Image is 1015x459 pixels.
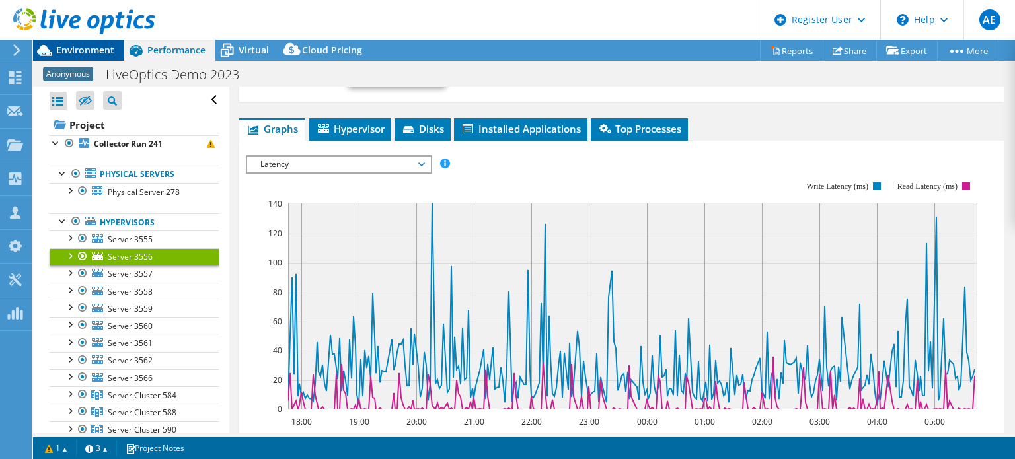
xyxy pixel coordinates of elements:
[979,9,1000,30] span: AE
[246,122,298,135] span: Graphs
[876,40,938,61] a: Export
[50,248,219,265] a: Server 3556
[100,67,260,82] h1: LiveOptics Demo 2023
[316,122,385,135] span: Hypervisor
[268,228,282,239] text: 120
[50,335,219,352] a: Server 3561
[50,386,219,404] a: Server Cluster 584
[50,352,219,369] a: Server 3562
[50,135,219,153] a: Collector Run 241
[94,138,163,149] b: Collector Run 241
[50,317,219,334] a: Server 3560
[268,198,282,209] text: 140
[108,390,176,401] span: Server Cluster 584
[464,416,484,427] text: 21:00
[50,300,219,317] a: Server 3559
[108,186,180,197] span: Physical Server 278
[273,287,282,298] text: 80
[897,14,909,26] svg: \n
[36,440,77,456] a: 1
[50,166,219,183] a: Physical Servers
[937,40,998,61] a: More
[302,44,362,56] span: Cloud Pricing
[760,40,823,61] a: Reports
[278,404,282,415] text: 0
[116,440,194,456] a: Project Notes
[823,40,877,61] a: Share
[50,230,219,248] a: Server 3555
[108,320,153,332] span: Server 3560
[521,416,542,427] text: 22:00
[807,182,868,191] text: Write Latency (ms)
[406,416,427,427] text: 20:00
[579,416,599,427] text: 23:00
[291,416,312,427] text: 18:00
[50,265,219,283] a: Server 3557
[108,234,153,245] span: Server 3555
[401,122,444,135] span: Disks
[349,416,369,427] text: 19:00
[637,416,658,427] text: 00:00
[752,416,772,427] text: 02:00
[108,424,176,435] span: Server Cluster 590
[147,44,206,56] span: Performance
[897,182,958,191] text: Read Latency (ms)
[108,251,153,262] span: Server 3556
[108,286,153,297] span: Server 3558
[268,257,282,268] text: 100
[924,416,945,427] text: 05:00
[50,213,219,230] a: Hypervisors
[254,157,424,172] span: Latency
[56,44,114,56] span: Environment
[108,407,176,418] span: Server Cluster 588
[695,416,715,427] text: 01:00
[597,122,681,135] span: Top Processes
[108,268,153,279] span: Server 3557
[50,369,219,386] a: Server 3566
[50,404,219,421] a: Server Cluster 588
[461,122,581,135] span: Installed Applications
[50,421,219,439] a: Server Cluster 590
[108,372,153,384] span: Server 3566
[273,345,282,356] text: 40
[76,440,117,456] a: 3
[50,283,219,300] a: Server 3558
[108,355,153,366] span: Server 3562
[108,337,153,349] span: Server 3561
[867,416,887,427] text: 04:00
[50,183,219,200] a: Physical Server 278
[43,67,93,81] span: Anonymous
[239,44,269,56] span: Virtual
[273,374,282,386] text: 20
[108,303,153,314] span: Server 3559
[50,114,219,135] a: Project
[809,416,830,427] text: 03:00
[273,316,282,327] text: 60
